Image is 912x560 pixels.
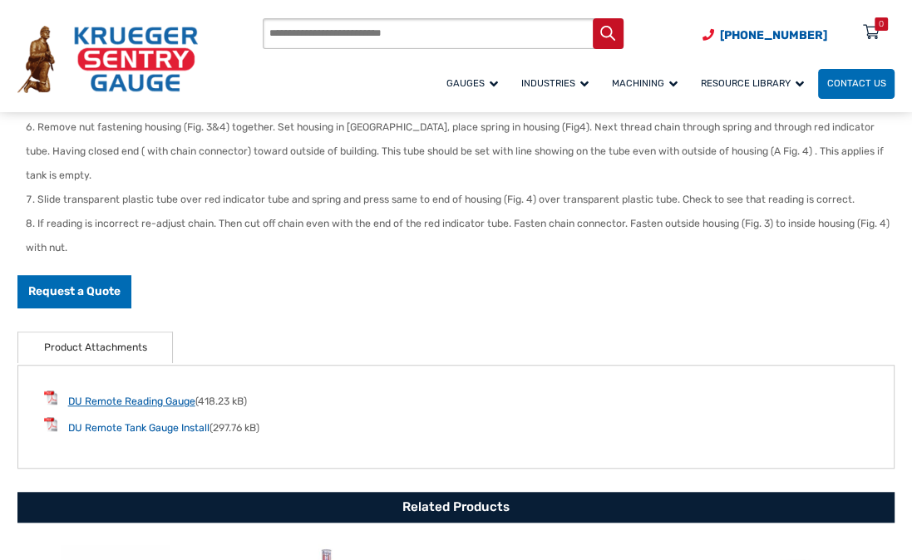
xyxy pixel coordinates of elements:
[26,115,895,188] li: Remove nut fastening housing (Fig. 3&4) together. Set housing in [GEOGRAPHIC_DATA], place spring ...
[26,188,895,212] li: Slide transparent plastic tube over red indicator tube and spring and press same to end of housin...
[26,212,895,260] li: If reading is incorrect re-adjust chain. Then cut off chain even with the end of the red indicato...
[692,66,818,101] a: Resource Library
[437,66,512,101] a: Gauges
[17,492,895,523] h2: Related Products
[68,395,195,407] a: DU Remote Reading Gauge
[818,69,895,99] a: Contact Us
[512,66,603,101] a: Industries
[521,77,589,89] span: Industries
[446,77,498,89] span: Gauges
[879,17,884,31] div: 0
[44,332,147,363] a: Product Attachments
[720,28,827,42] span: [PHONE_NUMBER]
[17,275,131,308] a: Request a Quote
[44,391,869,410] li: (418.23 kB)
[44,417,869,436] li: (297.76 kB)
[68,422,210,434] a: DU Remote Tank Gauge Install
[603,66,692,101] a: Machining
[827,77,886,89] span: Contact Us
[17,26,198,92] img: Krueger Sentry Gauge
[612,77,678,89] span: Machining
[701,77,804,89] span: Resource Library
[702,27,827,44] a: Phone Number (920) 434-8860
